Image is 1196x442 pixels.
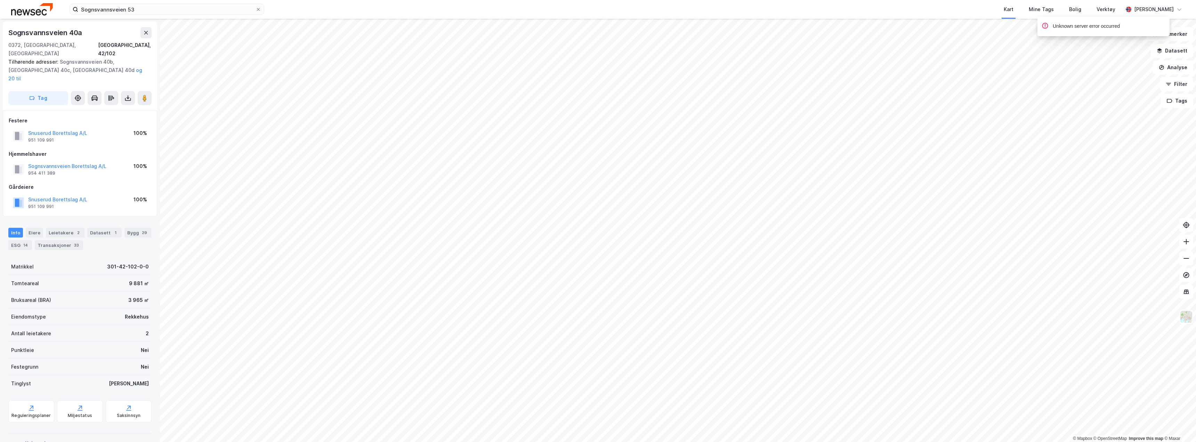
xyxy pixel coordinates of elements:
[1129,436,1163,441] a: Improve this map
[1029,5,1054,14] div: Mine Tags
[8,27,83,38] div: Sognsvannsveien 40a
[8,41,98,58] div: 0372, [GEOGRAPHIC_DATA], [GEOGRAPHIC_DATA]
[8,228,23,238] div: Info
[22,242,29,249] div: 14
[1004,5,1013,14] div: Kart
[134,162,147,170] div: 100%
[129,279,149,288] div: 9 881 ㎡
[146,329,149,338] div: 2
[1053,22,1120,31] div: Unknown server error occurred
[68,413,92,418] div: Miljøstatus
[1160,77,1193,91] button: Filter
[141,346,149,354] div: Nei
[1093,436,1127,441] a: OpenStreetMap
[87,228,122,238] div: Datasett
[11,329,51,338] div: Antall leietakere
[1161,409,1196,442] iframe: Chat Widget
[28,170,55,176] div: 954 411 389
[140,229,148,236] div: 29
[9,150,151,158] div: Hjemmelshaver
[11,346,34,354] div: Punktleie
[1161,94,1193,108] button: Tags
[28,137,54,143] div: 951 109 991
[11,363,38,371] div: Festegrunn
[8,59,60,65] span: Tilhørende adresser:
[134,195,147,204] div: 100%
[8,58,146,83] div: Sognsvannsveien 40b, [GEOGRAPHIC_DATA] 40c, [GEOGRAPHIC_DATA] 40d
[78,4,256,15] input: Søk på adresse, matrikkel, gårdeiere, leietakere eller personer
[1161,409,1196,442] div: Kontrollprogram for chat
[1069,5,1081,14] div: Bolig
[11,296,51,304] div: Bruksareal (BRA)
[117,413,141,418] div: Saksinnsyn
[11,379,31,388] div: Tinglyst
[109,379,149,388] div: [PERSON_NAME]
[1180,310,1193,323] img: Z
[28,204,54,209] div: 951 109 991
[9,183,151,191] div: Gårdeiere
[35,240,83,250] div: Transaksjoner
[8,91,68,105] button: Tag
[107,263,149,271] div: 301-42-102-0-0
[8,240,32,250] div: ESG
[112,229,119,236] div: 1
[134,129,147,137] div: 100%
[128,296,149,304] div: 3 965 ㎡
[1153,61,1193,74] button: Analyse
[26,228,43,238] div: Eiere
[75,229,82,236] div: 2
[1134,5,1174,14] div: [PERSON_NAME]
[11,279,39,288] div: Tomteareal
[9,116,151,125] div: Festere
[98,41,152,58] div: [GEOGRAPHIC_DATA], 42/102
[1151,44,1193,58] button: Datasett
[1073,436,1092,441] a: Mapbox
[46,228,84,238] div: Leietakere
[73,242,80,249] div: 33
[11,413,51,418] div: Reguleringsplaner
[11,313,46,321] div: Eiendomstype
[125,313,149,321] div: Rekkehus
[1097,5,1115,14] div: Verktøy
[11,3,53,15] img: newsec-logo.f6e21ccffca1b3a03d2d.png
[11,263,34,271] div: Matrikkel
[141,363,149,371] div: Nei
[124,228,151,238] div: Bygg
